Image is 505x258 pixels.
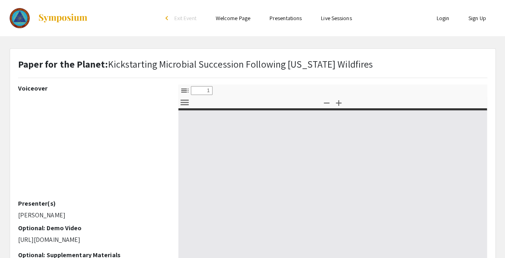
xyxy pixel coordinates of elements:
h2: Optional: Demo Video [18,224,166,232]
button: Tools [178,97,192,108]
img: Symposium by ForagerOne [38,13,88,23]
iframe: YouTube video player [18,95,166,200]
img: 2025 Colorado Science and Engineering Fair [10,8,30,28]
input: Page [191,86,213,95]
strong: Paper for the Planet: [18,58,108,70]
p: [PERSON_NAME] [18,211,166,220]
a: 2025 Colorado Science and Engineering Fair [10,8,88,28]
a: Presentations [270,14,302,22]
h2: Presenter(s) [18,200,166,207]
h2: Voiceover [18,85,166,92]
button: Zoom Out [320,97,333,108]
a: Welcome Page [216,14,250,22]
button: Toggle Sidebar [178,85,192,96]
a: Login [436,14,449,22]
div: arrow_back_ios [166,16,170,21]
button: Zoom In [332,97,346,108]
a: Live Sessions [321,14,352,22]
p: [URL][DOMAIN_NAME] [18,235,166,245]
span: Exit Event [174,14,196,22]
span: Kickstarting Microbial Succession Following [US_STATE] Wildfires [108,58,373,70]
iframe: Chat [6,222,34,252]
a: Sign Up [468,14,486,22]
